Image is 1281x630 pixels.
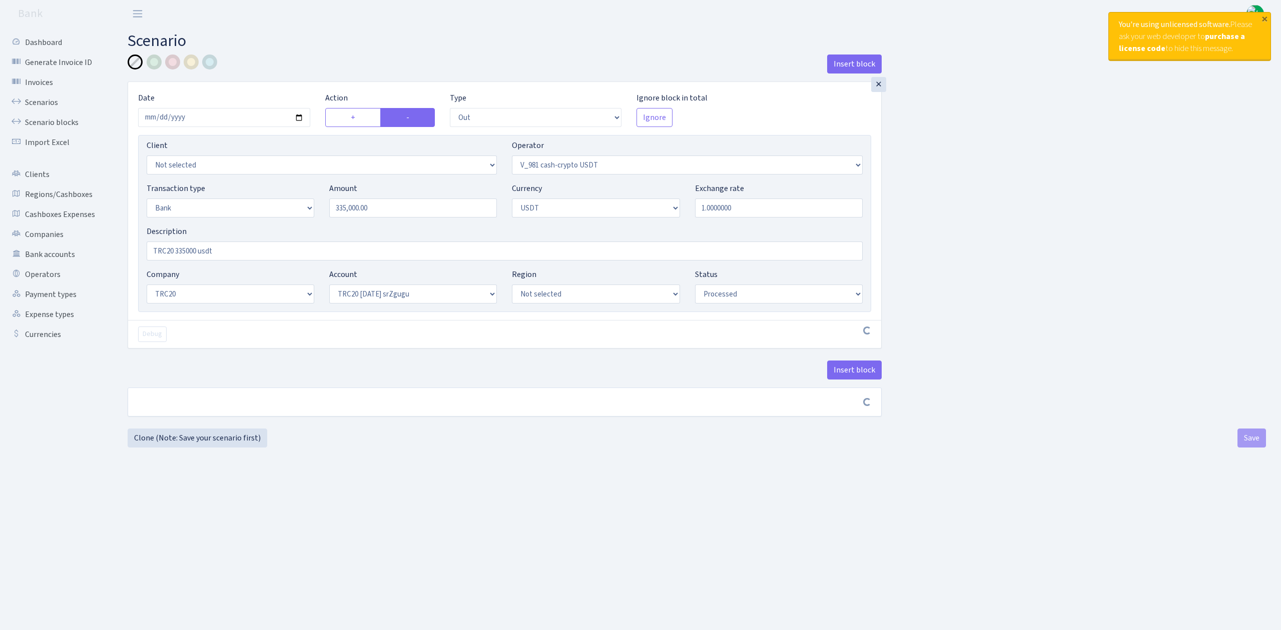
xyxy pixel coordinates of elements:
label: Date [138,92,155,104]
a: Cashboxes Expenses [5,204,105,224]
label: + [325,108,381,127]
a: Expense types [5,304,105,324]
a: Dashboard [5,32,105,52]
a: Generate Invoice ID [5,52,105,72]
a: Scenario blocks [5,112,105,132]
label: Status [695,268,718,280]
button: Insert block [827,54,882,73]
button: Ignore [636,108,673,127]
div: Please ask your web developer to to hide this message. [1109,12,1270,60]
button: Debug [138,326,167,342]
img: Vivio [1246,5,1264,22]
label: Account [329,268,357,280]
label: Amount [329,182,357,194]
a: V [1246,5,1264,22]
a: Operators [5,264,105,284]
label: Operator [512,139,544,151]
div: × [871,77,886,92]
a: Import Excel [5,132,105,152]
label: Action [325,92,348,104]
label: Exchange rate [695,182,744,194]
a: Scenarios [5,92,105,112]
a: Companies [5,224,105,244]
label: Ignore block in total [636,92,708,104]
label: Transaction type [147,182,205,194]
button: Toggle navigation [125,5,150,22]
a: Bank accounts [5,244,105,264]
button: Save [1237,428,1266,447]
a: Clone (Note: Save your scenario first) [128,428,267,447]
label: Client [147,139,168,151]
strong: You're using unlicensed software. [1119,19,1230,30]
a: Payment types [5,284,105,304]
div: × [1259,13,1269,23]
label: Currency [512,182,542,194]
label: Description [147,225,187,237]
label: Company [147,268,179,280]
label: Type [450,92,466,104]
label: - [380,108,435,127]
a: Invoices [5,72,105,92]
button: Insert block [827,360,882,379]
span: Scenario [128,29,186,52]
a: Clients [5,164,105,184]
a: Currencies [5,324,105,344]
label: Region [512,268,536,280]
a: Regions/Cashboxes [5,184,105,204]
